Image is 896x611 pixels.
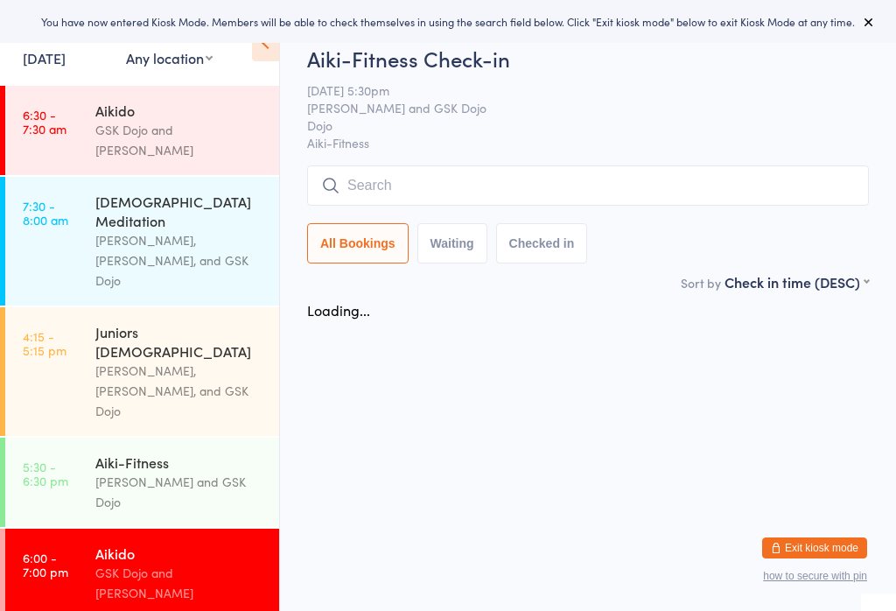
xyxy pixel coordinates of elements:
[307,165,869,206] input: Search
[5,177,279,305] a: 7:30 -8:00 am[DEMOGRAPHIC_DATA] Meditation[PERSON_NAME], [PERSON_NAME], and GSK Dojo
[95,322,264,361] div: Juniors [DEMOGRAPHIC_DATA]
[95,563,264,603] div: GSK Dojo and [PERSON_NAME]
[5,86,279,175] a: 6:30 -7:30 amAikidoGSK Dojo and [PERSON_NAME]
[5,438,279,527] a: 5:30 -6:30 pmAiki-Fitness[PERSON_NAME] and GSK Dojo
[23,48,66,67] a: [DATE]
[5,307,279,436] a: 4:15 -5:15 pmJuniors [DEMOGRAPHIC_DATA][PERSON_NAME], [PERSON_NAME], and GSK Dojo
[23,108,66,136] time: 6:30 - 7:30 am
[95,230,264,291] div: [PERSON_NAME], [PERSON_NAME], and GSK Dojo
[307,81,842,99] span: [DATE] 5:30pm
[95,453,264,472] div: Aiki-Fitness
[95,120,264,160] div: GSK Dojo and [PERSON_NAME]
[95,472,264,512] div: [PERSON_NAME] and GSK Dojo
[681,274,721,291] label: Sort by
[307,99,842,116] span: [PERSON_NAME] and GSK Dojo
[23,551,68,579] time: 6:00 - 7:00 pm
[28,14,868,29] div: You have now entered Kiosk Mode. Members will be able to check themselves in using the search fie...
[307,134,869,151] span: Aiki-Fitness
[95,101,264,120] div: Aikido
[23,199,68,227] time: 7:30 - 8:00 am
[307,44,869,73] h2: Aiki-Fitness Check-in
[126,48,213,67] div: Any location
[307,223,409,263] button: All Bookings
[95,544,264,563] div: Aikido
[417,223,487,263] button: Waiting
[762,537,867,558] button: Exit kiosk mode
[307,300,370,320] div: Loading...
[307,116,842,134] span: Dojo
[95,192,264,230] div: [DEMOGRAPHIC_DATA] Meditation
[763,570,867,582] button: how to secure with pin
[23,329,66,357] time: 4:15 - 5:15 pm
[724,272,869,291] div: Check in time (DESC)
[95,361,264,421] div: [PERSON_NAME], [PERSON_NAME], and GSK Dojo
[496,223,588,263] button: Checked in
[23,460,68,488] time: 5:30 - 6:30 pm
